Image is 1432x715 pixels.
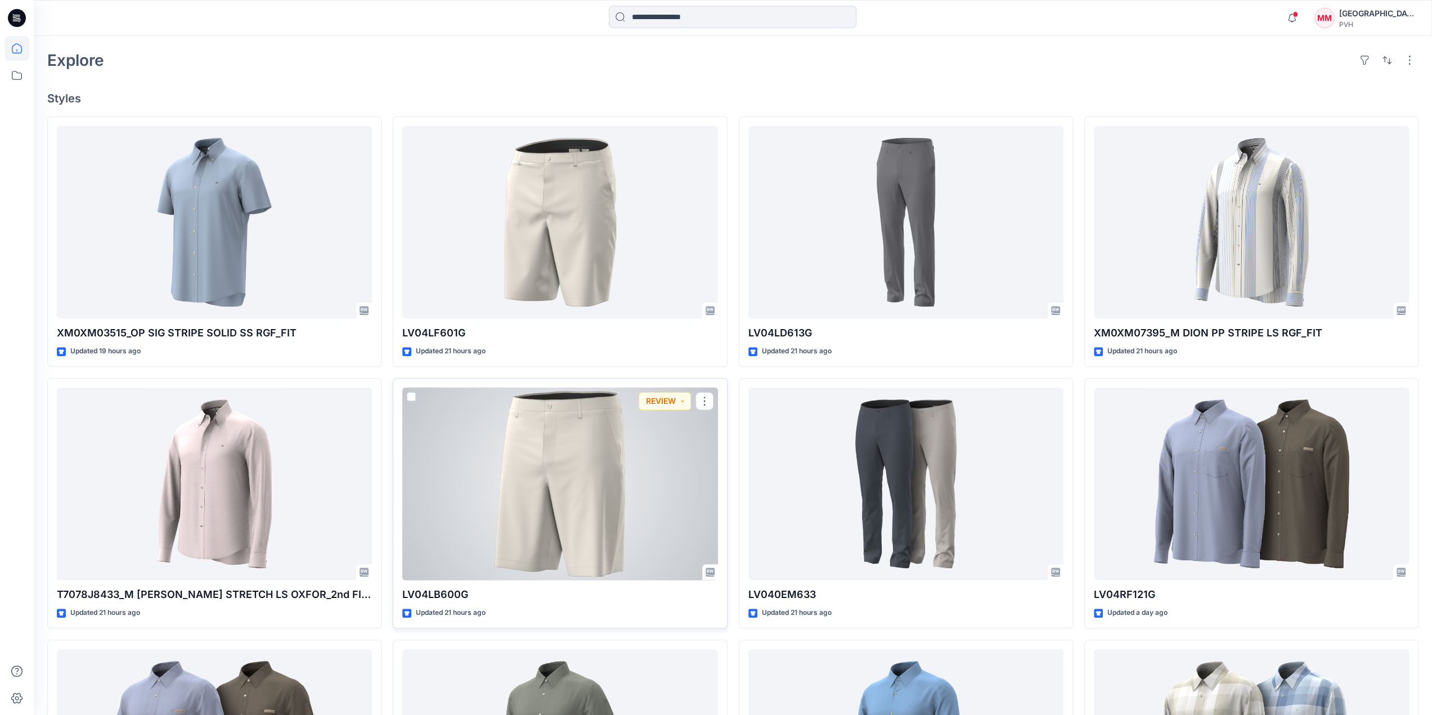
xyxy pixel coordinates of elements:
[402,587,717,602] p: LV04LB600G
[47,92,1418,105] h4: Styles
[1094,126,1409,319] a: XM0XM07395_M DION PP STRIPE LS RGF_FIT
[57,388,372,581] a: T7078J8433_M TOMMY STRETCH LS OXFOR_2nd FIT_7-30-2025
[1094,587,1409,602] p: LV04RF121G
[1094,325,1409,341] p: XM0XM07395_M DION PP STRIPE LS RGF_FIT
[1314,8,1335,28] div: MM
[1339,7,1418,20] div: [GEOGRAPHIC_DATA][PERSON_NAME][GEOGRAPHIC_DATA]
[402,126,717,319] a: LV04LF601G
[1107,607,1168,619] p: Updated a day ago
[47,51,104,69] h2: Explore
[57,126,372,319] a: XM0XM03515_OP SIG STRIPE SOLID SS RGF_FIT
[1339,20,1418,29] div: PVH
[57,587,372,602] p: T7078J8433_M [PERSON_NAME] STRETCH LS OXFOR_2nd FIT_[DATE]
[57,325,372,341] p: XM0XM03515_OP SIG STRIPE SOLID SS RGF_FIT
[762,345,832,357] p: Updated 21 hours ago
[402,388,717,581] a: LV04LB600G
[416,345,486,357] p: Updated 21 hours ago
[748,325,1063,341] p: LV04LD613G
[748,126,1063,319] a: LV04LD613G
[748,388,1063,581] a: LV040EM633
[762,607,832,619] p: Updated 21 hours ago
[1094,388,1409,581] a: LV04RF121G
[1107,345,1177,357] p: Updated 21 hours ago
[70,345,141,357] p: Updated 19 hours ago
[70,607,140,619] p: Updated 21 hours ago
[416,607,486,619] p: Updated 21 hours ago
[402,325,717,341] p: LV04LF601G
[748,587,1063,602] p: LV040EM633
